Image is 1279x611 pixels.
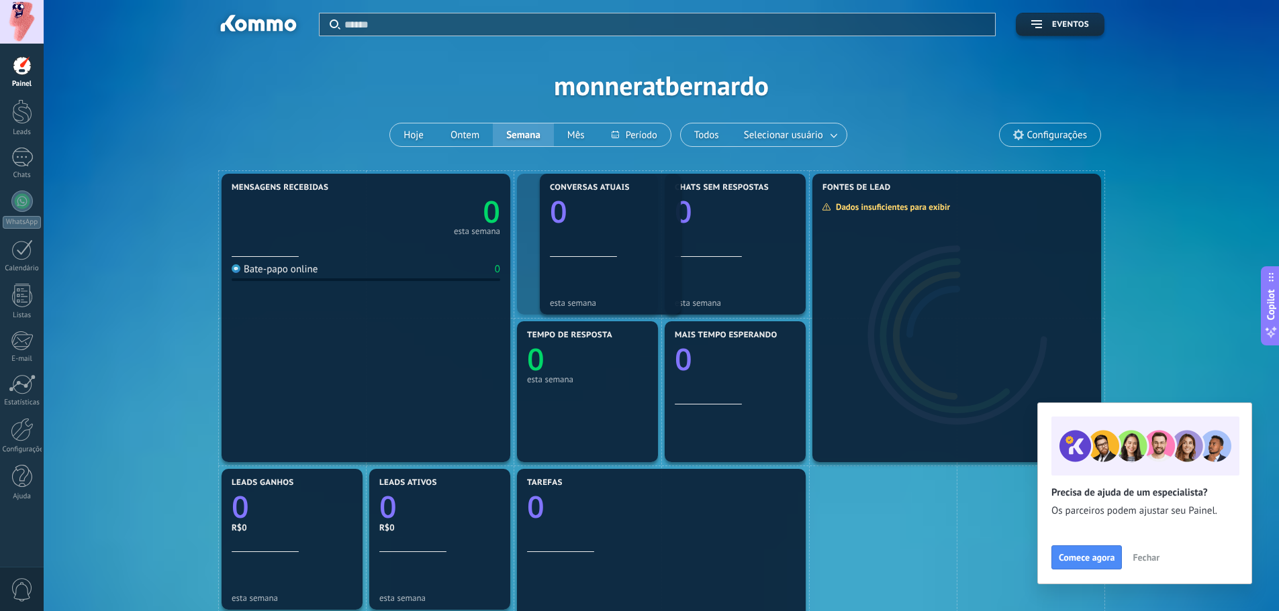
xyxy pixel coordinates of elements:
[822,183,891,192] span: Fontes de lead
[1016,13,1104,36] button: Eventos
[675,331,777,340] span: Mais tempo esperando
[1051,545,1122,569] button: Comece agora
[554,123,598,146] button: Mês
[232,593,352,603] div: esta semana
[232,486,352,527] a: 0
[527,331,612,340] span: Tempo de resposta
[390,123,437,146] button: Hoje
[527,486,544,527] text: 0
[527,486,796,527] a: 0
[379,486,500,527] a: 0
[232,486,249,527] text: 0
[379,478,437,488] span: Leads ativos
[1051,504,1238,518] span: Os parceiros podem ajustar seu Painel.
[3,128,42,137] div: Leads
[454,228,500,235] div: esta semana
[527,339,544,380] text: 0
[527,478,563,488] span: Tarefas
[3,216,41,229] div: WhatsApp
[550,298,671,308] div: esta semana
[3,311,42,320] div: Listas
[232,183,328,192] span: Mensagens recebidas
[483,191,500,232] text: 0
[1027,129,1087,141] span: Configurações
[379,593,500,603] div: esta semana
[366,191,500,232] a: 0
[741,126,826,144] span: Selecionar usuário
[675,339,692,380] text: 0
[1059,553,1115,562] span: Comece agora
[3,492,42,501] div: Ajuda
[232,478,294,488] span: Leads ganhos
[379,486,397,527] text: 0
[493,123,554,146] button: Semana
[3,80,42,89] div: Painel
[732,123,847,146] button: Selecionar usuário
[1127,547,1166,567] button: Fechar
[232,263,318,276] div: Bate-papo online
[3,264,42,273] div: Calendário
[1133,553,1159,562] span: Fechar
[527,374,648,384] div: esta semana
[1051,486,1238,499] h2: Precisa de ajuda de um especialista?
[3,355,42,364] div: E-mail
[598,123,671,146] button: Período
[3,171,42,180] div: Chats
[3,445,42,454] div: Configurações
[379,522,500,533] div: R$0
[550,191,567,232] text: 0
[232,522,352,533] div: R$0
[681,123,732,146] button: Todos
[1264,289,1278,320] span: Copilot
[437,123,493,146] button: Ontem
[3,398,42,407] div: Estatísticas
[550,183,630,192] span: Conversas atuais
[1052,20,1089,30] span: Eventos
[495,263,500,276] div: 0
[822,201,959,213] div: Dados insuficientes para exibir
[232,264,240,273] img: Bate-papo online
[675,183,769,192] span: Chats sem respostas
[675,298,796,308] div: esta semana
